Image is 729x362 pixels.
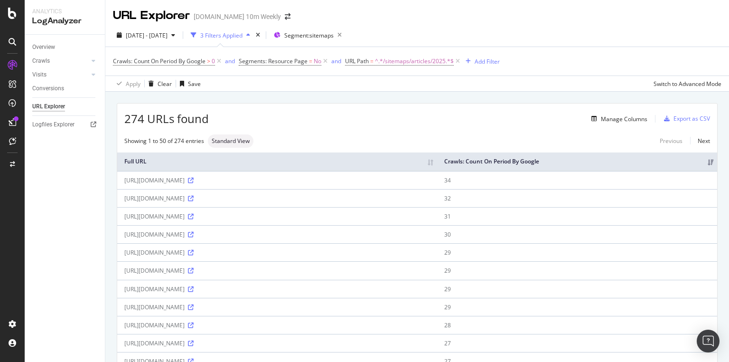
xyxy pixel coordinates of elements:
[126,31,168,39] span: [DATE] - [DATE]
[32,42,55,52] div: Overview
[124,248,430,257] div: [URL][DOMAIN_NAME]
[437,298,717,316] td: 29
[207,57,210,65] span: >
[124,339,430,347] div: [URL][DOMAIN_NAME]
[437,171,717,189] td: 34
[475,57,500,66] div: Add Filter
[124,321,430,329] div: [URL][DOMAIN_NAME]
[331,57,341,65] div: and
[437,334,717,352] td: 27
[375,55,454,68] span: ^.*/sitemaps/articles/2025.*$
[437,225,717,243] td: 30
[370,57,374,65] span: =
[124,230,430,238] div: [URL][DOMAIN_NAME]
[32,84,64,94] div: Conversions
[32,8,97,16] div: Analytics
[194,12,281,21] div: [DOMAIN_NAME] 10m Weekly
[437,316,717,334] td: 28
[225,57,235,65] div: and
[437,261,717,279] td: 29
[32,70,89,80] a: Visits
[113,76,140,91] button: Apply
[113,57,206,65] span: Crawls: Count On Period By Google
[673,114,710,123] div: Export as CSV
[124,267,430,275] div: [URL][DOMAIN_NAME]
[270,28,346,43] button: Segment:sitemaps
[314,55,321,68] span: No
[437,189,717,207] td: 32
[239,57,308,65] span: Segments: Resource Page
[345,57,369,65] span: URL Path
[32,120,98,130] a: Logfiles Explorer
[32,120,75,130] div: Logfiles Explorer
[285,13,290,20] div: arrow-right-arrow-left
[654,80,721,88] div: Switch to Advanced Mode
[124,111,209,127] span: 274 URLs found
[588,113,647,124] button: Manage Columns
[32,42,98,52] a: Overview
[32,56,50,66] div: Crawls
[437,243,717,261] td: 29
[117,152,437,171] th: Full URL: activate to sort column ascending
[660,111,710,126] button: Export as CSV
[697,330,720,352] div: Open Intercom Messenger
[225,57,235,66] button: and
[462,56,500,67] button: Add Filter
[437,207,717,225] td: 31
[32,84,98,94] a: Conversions
[32,16,97,27] div: LogAnalyzer
[188,80,201,88] div: Save
[284,31,334,39] span: Segment: sitemaps
[113,28,179,43] button: [DATE] - [DATE]
[690,134,710,148] a: Next
[200,31,243,39] div: 3 Filters Applied
[32,56,89,66] a: Crawls
[309,57,312,65] span: =
[212,55,215,68] span: 0
[158,80,172,88] div: Clear
[124,212,430,220] div: [URL][DOMAIN_NAME]
[437,280,717,298] td: 29
[124,303,430,311] div: [URL][DOMAIN_NAME]
[124,285,430,293] div: [URL][DOMAIN_NAME]
[437,152,717,171] th: Crawls: Count On Period By Google: activate to sort column ascending
[32,102,98,112] a: URL Explorer
[32,102,65,112] div: URL Explorer
[650,76,721,91] button: Switch to Advanced Mode
[124,176,430,184] div: [URL][DOMAIN_NAME]
[208,134,253,148] div: neutral label
[126,80,140,88] div: Apply
[187,28,254,43] button: 3 Filters Applied
[176,76,201,91] button: Save
[32,70,47,80] div: Visits
[113,8,190,24] div: URL Explorer
[145,76,172,91] button: Clear
[254,30,262,40] div: times
[601,115,647,123] div: Manage Columns
[124,194,430,202] div: [URL][DOMAIN_NAME]
[331,57,341,66] button: and
[124,137,204,145] div: Showing 1 to 50 of 274 entries
[212,138,250,144] span: Standard View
